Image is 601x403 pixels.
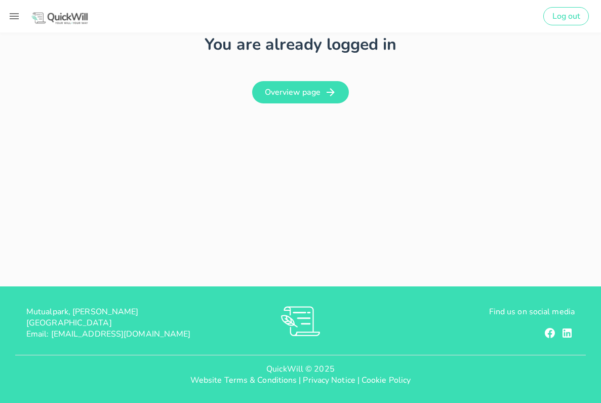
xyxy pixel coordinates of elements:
[362,375,411,386] a: Cookie Policy
[303,375,355,386] a: Privacy Notice
[552,11,580,22] span: Log out
[8,363,593,375] p: QuickWill © 2025
[26,306,139,328] span: Mutualpark, [PERSON_NAME][GEOGRAPHIC_DATA]
[30,11,89,25] img: Logo
[299,375,301,386] span: |
[264,87,320,98] span: Overview page
[190,375,297,386] a: Website Terms & Conditions
[26,328,191,340] span: Email: [EMAIL_ADDRESS][DOMAIN_NAME]
[281,306,320,336] img: RVs0sauIwKhMoGR03FLGkjXSOVwkZRnQsltkF0QxpTsornXsmh1o7vbL94pqF3d8sZvAAAAAElFTkSuQmCC
[357,375,359,386] span: |
[543,7,589,25] button: Log out
[252,81,349,103] a: Overview page
[392,306,575,317] p: Find us on social media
